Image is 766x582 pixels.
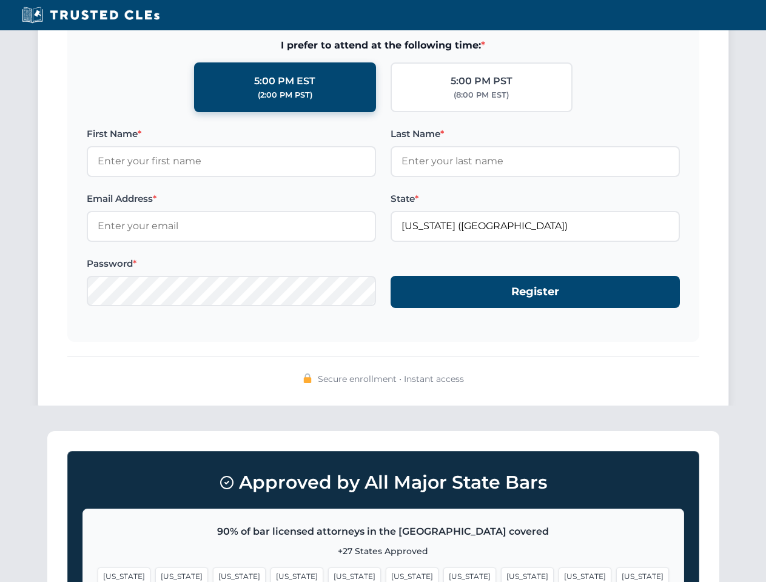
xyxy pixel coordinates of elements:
[451,73,512,89] div: 5:00 PM PST
[98,524,669,540] p: 90% of bar licensed attorneys in the [GEOGRAPHIC_DATA] covered
[98,544,669,558] p: +27 States Approved
[82,466,684,499] h3: Approved by All Major State Bars
[454,89,509,101] div: (8:00 PM EST)
[391,146,680,176] input: Enter your last name
[391,192,680,206] label: State
[87,256,376,271] label: Password
[18,6,163,24] img: Trusted CLEs
[254,73,315,89] div: 5:00 PM EST
[87,192,376,206] label: Email Address
[318,372,464,386] span: Secure enrollment • Instant access
[87,146,376,176] input: Enter your first name
[87,127,376,141] label: First Name
[391,127,680,141] label: Last Name
[87,38,680,53] span: I prefer to attend at the following time:
[258,89,312,101] div: (2:00 PM PST)
[303,373,312,383] img: 🔒
[391,276,680,308] button: Register
[87,211,376,241] input: Enter your email
[391,211,680,241] input: Florida (FL)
